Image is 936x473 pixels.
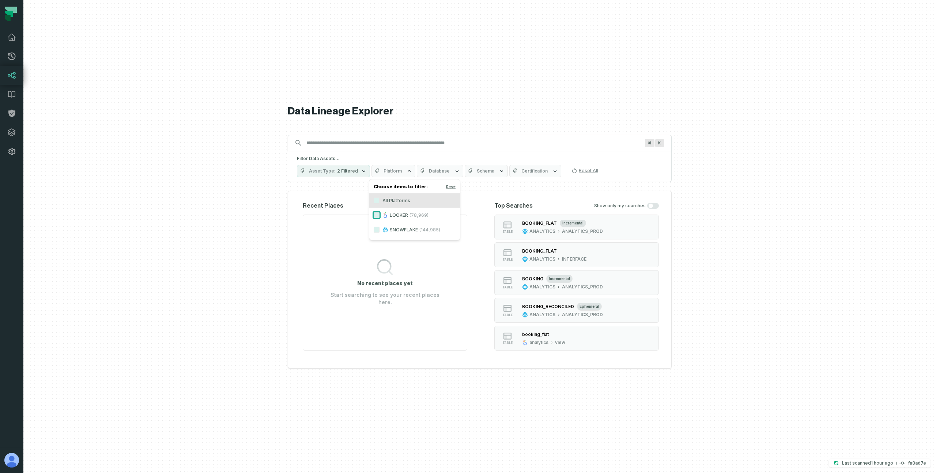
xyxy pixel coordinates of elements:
p: Last scanned [842,459,893,467]
button: LOOKER(78,969) [374,212,380,218]
button: All Platforms [374,198,380,204]
label: SNOWFLAKE [369,223,460,237]
span: (78,969) [409,212,429,218]
button: Reset [446,184,456,190]
button: SNOWFLAKE(144,985) [374,227,380,233]
span: (144,985) [419,227,440,233]
h4: Choose items to filter: [369,182,460,193]
img: avatar of Aviel Bar-Yossef [4,453,19,468]
button: Last scanned[DATE] 3:41:45 PMfa0ad7e [829,459,931,468]
span: Press ⌘ + K to focus the search bar [655,139,664,147]
span: Press ⌘ + K to focus the search bar [645,139,654,147]
label: LOOKER [369,208,460,223]
relative-time: Sep 18, 2025, 3:41 PM GMT+3 [871,460,893,466]
label: All Platforms [369,193,460,208]
h1: Data Lineage Explorer [288,105,672,118]
h4: fa0ad7e [908,461,926,465]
